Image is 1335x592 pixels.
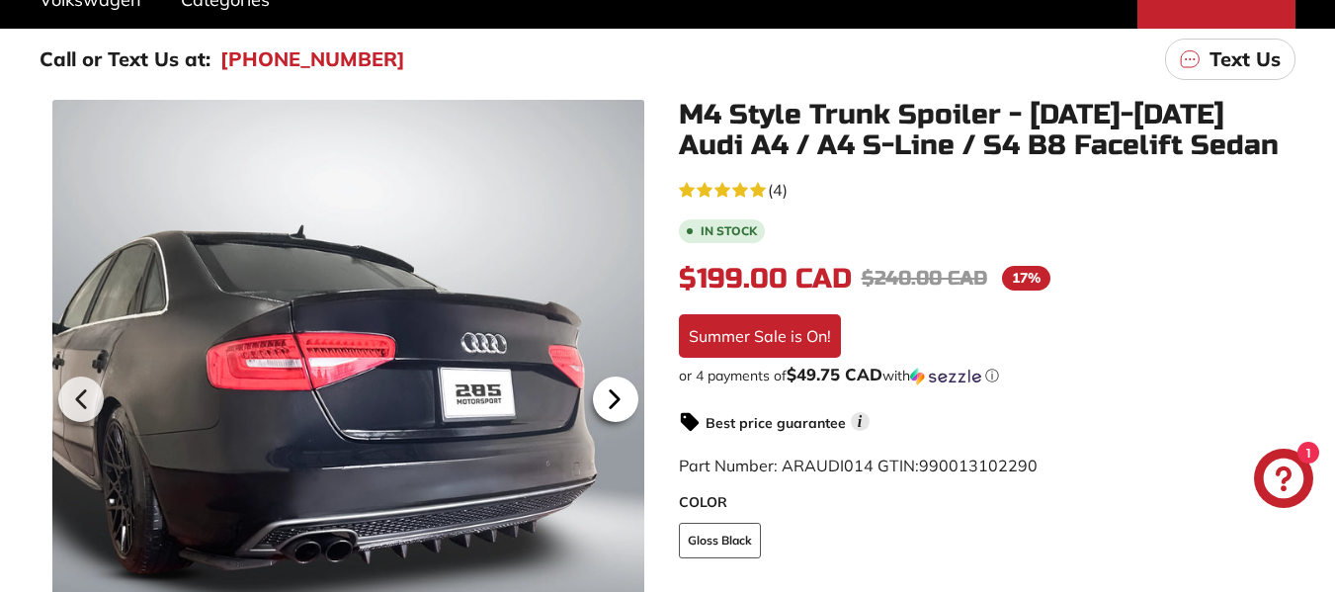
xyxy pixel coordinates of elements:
[679,456,1038,475] span: Part Number: ARAUDI014 GTIN:
[679,100,1296,161] h1: M4 Style Trunk Spoiler - [DATE]-[DATE] Audi A4 / A4 S-Line / S4 B8 Facelift Sedan
[768,178,788,202] span: (4)
[679,366,1296,385] div: or 4 payments of$49.75 CADwithSezzle Click to learn more about Sezzle
[679,366,1296,385] div: or 4 payments of with
[706,414,846,432] strong: Best price guarantee
[1248,449,1319,513] inbox-online-store-chat: Shopify online store chat
[220,44,405,74] a: [PHONE_NUMBER]
[1002,266,1050,291] span: 17%
[1165,39,1295,80] a: Text Us
[679,176,1296,202] a: 4.8 rating (4 votes)
[679,314,841,358] div: Summer Sale is On!
[851,412,870,431] span: i
[679,262,852,296] span: $199.00 CAD
[40,44,210,74] p: Call or Text Us at:
[910,368,981,385] img: Sezzle
[701,225,757,237] b: In stock
[1210,44,1281,74] p: Text Us
[919,456,1038,475] span: 990013102290
[862,266,987,291] span: $240.00 CAD
[787,364,882,384] span: $49.75 CAD
[679,492,1296,513] label: COLOR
